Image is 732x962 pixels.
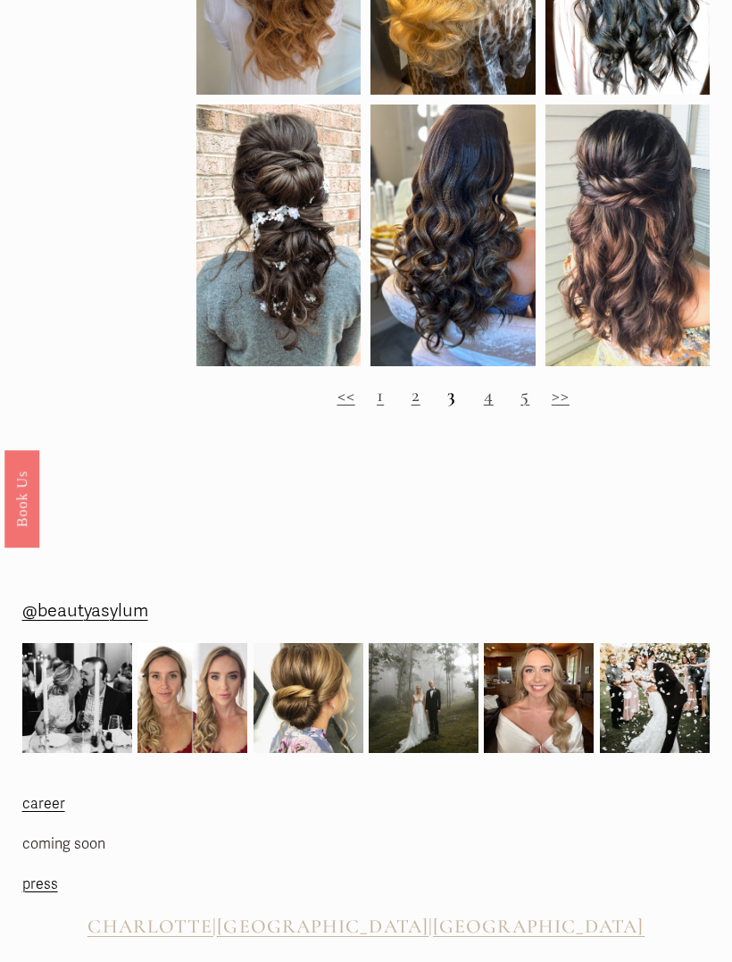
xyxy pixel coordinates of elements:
img: So much pretty from this weekend! Here&rsquo;s one from @beautyasylum_charlotte #beautyasylum @up... [254,632,363,763]
img: 2020 didn&rsquo;t stop this wedding celebration! 🎊😍🎉 @beautyasylum_atlanta #beautyasylum @bridal_... [600,629,710,766]
a: [GEOGRAPHIC_DATA] [433,916,645,939]
strong: 3 [447,383,456,406]
span: CHARLOTTE [87,915,212,938]
a: [GEOGRAPHIC_DATA] [217,916,428,939]
a: << [337,383,355,406]
span: [GEOGRAPHIC_DATA] [217,915,428,938]
img: Going into the wedding weekend with some bridal inspo for ya! 💫 @beautyasylum_charlotte #beautyas... [484,643,594,753]
span: [GEOGRAPHIC_DATA] [433,915,645,938]
span: | [428,915,433,938]
a: 4 [484,383,494,406]
a: >> [552,383,570,406]
a: Book Us [4,449,39,547]
a: press [22,872,58,898]
a: 1 [377,383,384,406]
p: coming soon [22,832,187,857]
a: career [22,791,65,817]
a: CHARLOTTE [87,916,212,939]
img: Rehearsal dinner vibes from Raleigh, NC. We added a subtle braid at the top before we created her... [22,643,132,753]
span: | [212,915,217,938]
a: @beautyasylum [22,595,148,627]
img: It&rsquo;s been a while since we&rsquo;ve shared a before and after! Subtle makeup &amp; romantic... [137,643,247,753]
a: 2 [412,383,420,406]
a: 5 [520,383,529,406]
img: Picture perfect 💫 @beautyasylum_charlotte @apryl_naylor_makeup #beautyasylum_apryl @uptownfunkyou... [369,643,478,753]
